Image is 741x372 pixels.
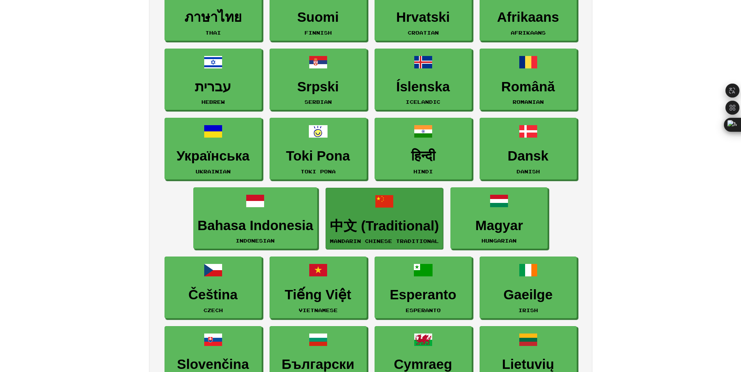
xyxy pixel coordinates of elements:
small: Serbian [305,99,332,105]
h3: Bahasa Indonesia [198,218,314,233]
a: MagyarHungarian [450,187,548,249]
a: SrpskiSerbian [270,49,367,110]
small: Toki Pona [301,169,336,174]
small: Czech [203,307,223,313]
h3: Hrvatski [379,10,468,25]
small: Ukrainian [196,169,231,174]
small: Hindi [413,169,433,174]
h3: Srpski [274,79,363,94]
h3: Íslenska [379,79,468,94]
h3: Gaeilge [484,287,573,302]
small: Romanian [513,99,544,105]
h3: ภาษาไทย [169,10,258,25]
small: Finnish [305,30,332,35]
a: हिन्दीHindi [375,118,472,180]
a: ČeštinaCzech [165,257,262,318]
a: RomânăRomanian [480,49,577,110]
small: Esperanto [406,307,441,313]
h3: Cymraeg [379,357,468,372]
small: Croatian [408,30,439,35]
h3: Čeština [169,287,258,302]
a: Bahasa IndonesiaIndonesian [193,187,318,249]
h3: Română [484,79,573,94]
h3: Esperanto [379,287,468,302]
h3: Slovenčina [169,357,258,372]
h3: Magyar [455,218,543,233]
h3: Български [274,357,363,372]
h3: Suomi [274,10,363,25]
small: Afrikaans [511,30,546,35]
small: Vietnamese [299,307,338,313]
small: Irish [519,307,538,313]
a: GaeilgeIrish [480,257,577,318]
h3: עברית [169,79,258,94]
a: Toki PonaToki Pona [270,118,367,180]
h3: Tiếng Việt [274,287,363,302]
small: Hungarian [482,238,517,243]
small: Hebrew [201,99,225,105]
h3: 中文 (Traditional) [330,218,439,234]
h3: Toki Pona [274,148,363,164]
h3: Українська [169,148,258,164]
a: עבריתHebrew [165,49,262,110]
a: УкраїнськаUkrainian [165,118,262,180]
a: DanskDanish [480,118,577,180]
a: ÍslenskaIcelandic [375,49,472,110]
small: Mandarin Chinese Traditional [330,238,439,244]
small: Icelandic [406,99,440,105]
small: Danish [517,169,540,174]
a: Tiếng ViệtVietnamese [270,257,367,318]
a: 中文 (Traditional)Mandarin Chinese Traditional [326,188,443,250]
small: Indonesian [236,238,275,243]
h3: हिन्दी [379,148,468,164]
a: EsperantoEsperanto [375,257,472,318]
small: Thai [205,30,221,35]
h3: Dansk [484,148,573,164]
h3: Lietuvių [484,357,573,372]
h3: Afrikaans [484,10,573,25]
